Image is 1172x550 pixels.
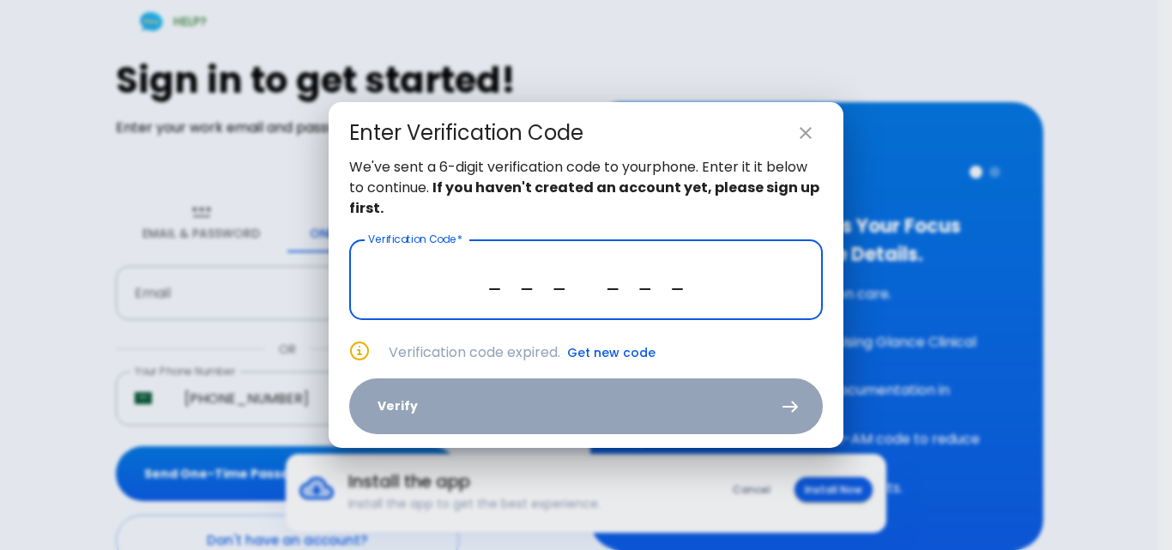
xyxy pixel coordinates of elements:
strong: If you haven't created an account yet, please sign up first. [349,178,819,218]
button: Get new code [567,342,655,364]
div: Enter Verification Code [349,119,583,147]
p: We've sent a 6-digit verification code to your phone . Enter it it below to continue. [349,157,823,219]
button: close [788,116,823,150]
p: Verification code expired. [389,342,823,364]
